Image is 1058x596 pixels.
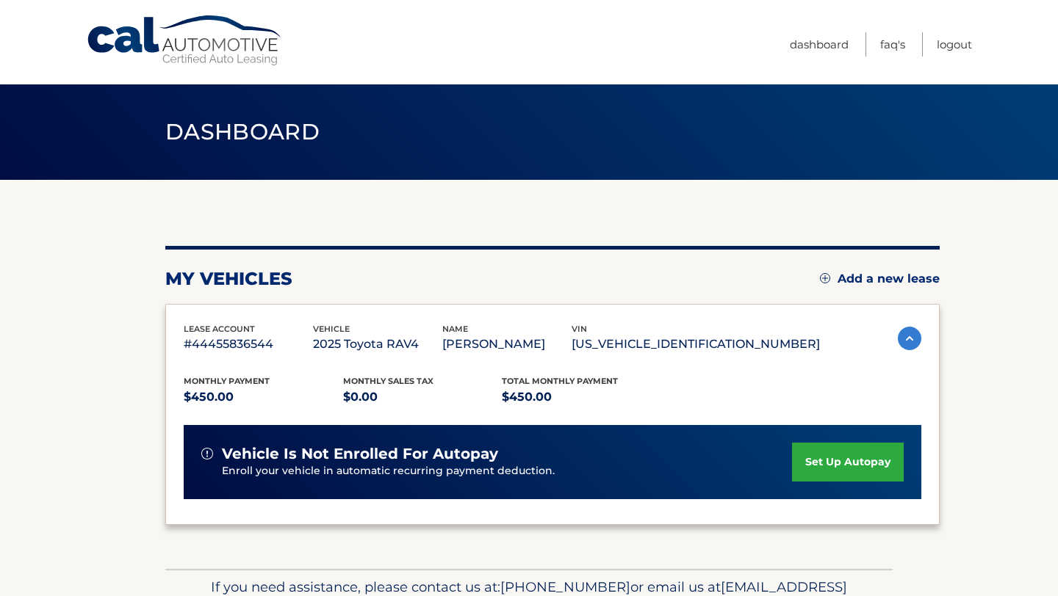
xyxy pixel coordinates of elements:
[222,463,792,479] p: Enroll your vehicle in automatic recurring payment deduction.
[165,268,292,290] h2: my vehicles
[502,387,661,407] p: $450.00
[442,324,468,334] span: name
[792,443,904,481] a: set up autopay
[502,376,618,386] span: Total Monthly Payment
[898,327,921,350] img: accordion-active.svg
[313,324,350,334] span: vehicle
[442,334,572,355] p: [PERSON_NAME]
[165,118,320,145] span: Dashboard
[343,376,433,386] span: Monthly sales Tax
[500,578,630,595] span: [PHONE_NUMBER]
[820,273,830,283] img: add.svg
[820,272,940,286] a: Add a new lease
[880,32,905,57] a: FAQ's
[184,387,343,407] p: $450.00
[790,32,849,57] a: Dashboard
[184,376,270,386] span: Monthly Payment
[572,334,820,355] p: [US_VEHICLE_IDENTIFICATION_NUMBER]
[184,334,313,355] p: #44455836544
[201,448,213,459] img: alert-white.svg
[343,387,503,407] p: $0.00
[313,334,442,355] p: 2025 Toyota RAV4
[572,324,587,334] span: vin
[222,445,498,463] span: vehicle is not enrolled for autopay
[86,15,284,67] a: Cal Automotive
[937,32,972,57] a: Logout
[184,324,255,334] span: lease account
